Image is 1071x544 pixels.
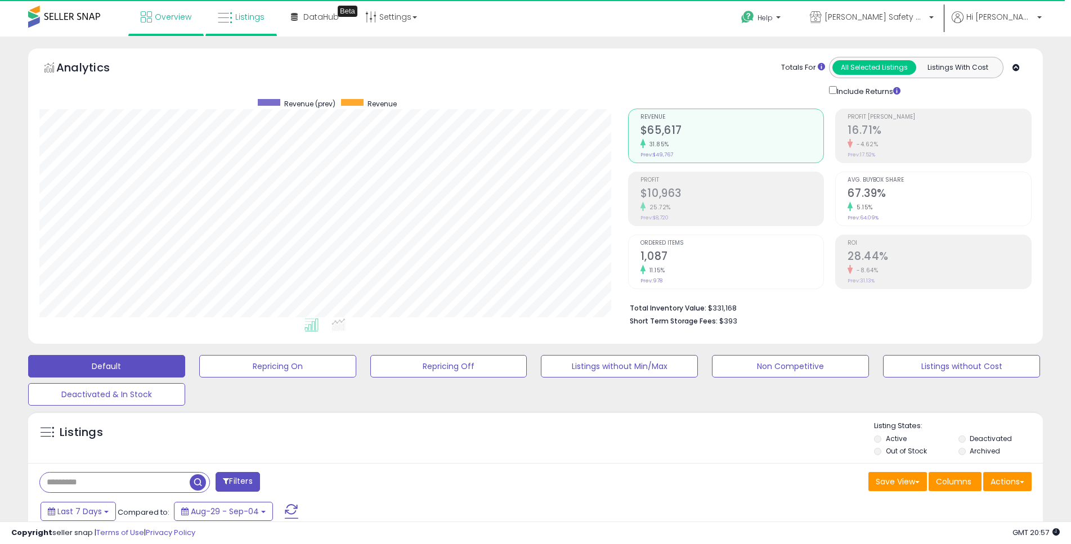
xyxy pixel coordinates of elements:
[781,62,825,73] div: Totals For
[60,425,103,440] h5: Listings
[96,527,144,538] a: Terms of Use
[853,266,878,275] small: -8.64%
[630,303,706,313] b: Total Inventory Value:
[630,316,718,326] b: Short Term Storage Fees:
[848,240,1031,246] span: ROI
[646,140,669,149] small: 31.85%
[199,355,356,377] button: Repricing On
[640,114,824,120] span: Revenue
[966,11,1034,23] span: Hi [PERSON_NAME]
[970,446,1000,456] label: Archived
[370,355,527,377] button: Repricing Off
[929,472,982,491] button: Columns
[983,472,1032,491] button: Actions
[853,140,878,149] small: -4.62%
[874,421,1043,431] p: Listing States:
[303,11,339,23] span: DataHub
[886,446,927,456] label: Out of Stock
[646,266,665,275] small: 11.15%
[952,11,1042,37] a: Hi [PERSON_NAME]
[758,13,773,23] span: Help
[640,214,669,221] small: Prev: $8,720
[541,355,698,377] button: Listings without Min/Max
[916,60,1000,75] button: Listings With Cost
[11,527,52,538] strong: Copyright
[118,507,169,518] span: Compared to:
[832,60,916,75] button: All Selected Listings
[174,502,273,521] button: Aug-29 - Sep-04
[640,187,824,202] h2: $10,963
[848,187,1031,202] h2: 67.39%
[640,177,824,183] span: Profit
[640,151,673,158] small: Prev: $49,767
[646,203,671,212] small: 25.72%
[630,300,1023,314] li: $331,168
[883,355,1040,377] button: Listings without Cost
[848,214,879,221] small: Prev: 64.09%
[848,250,1031,265] h2: 28.44%
[848,151,875,158] small: Prev: 17.52%
[28,383,185,406] button: Deactivated & In Stock
[886,434,907,443] label: Active
[848,114,1031,120] span: Profit [PERSON_NAME]
[216,472,259,492] button: Filters
[640,277,662,284] small: Prev: 978
[719,316,737,326] span: $393
[848,177,1031,183] span: Avg. Buybox Share
[970,434,1012,443] label: Deactivated
[57,506,102,517] span: Last 7 Days
[821,84,913,97] div: Include Returns
[338,6,357,17] div: Tooltip anchor
[235,11,265,23] span: Listings
[368,99,397,109] span: Revenue
[868,472,927,491] button: Save View
[640,250,824,265] h2: 1,087
[41,502,116,521] button: Last 7 Days
[848,277,875,284] small: Prev: 31.13%
[853,203,873,212] small: 5.15%
[28,355,185,377] button: Default
[848,124,1031,139] h2: 16.71%
[732,2,792,37] a: Help
[640,240,824,246] span: Ordered Items
[191,506,259,517] span: Aug-29 - Sep-04
[11,528,195,538] div: seller snap | |
[56,60,132,78] h5: Analytics
[1012,527,1060,538] span: 2025-09-12 20:57 GMT
[936,476,971,487] span: Columns
[146,527,195,538] a: Privacy Policy
[155,11,191,23] span: Overview
[284,99,335,109] span: Revenue (prev)
[640,124,824,139] h2: $65,617
[741,10,755,24] i: Get Help
[824,11,926,23] span: [PERSON_NAME] Safety & Supply
[712,355,869,377] button: Non Competitive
